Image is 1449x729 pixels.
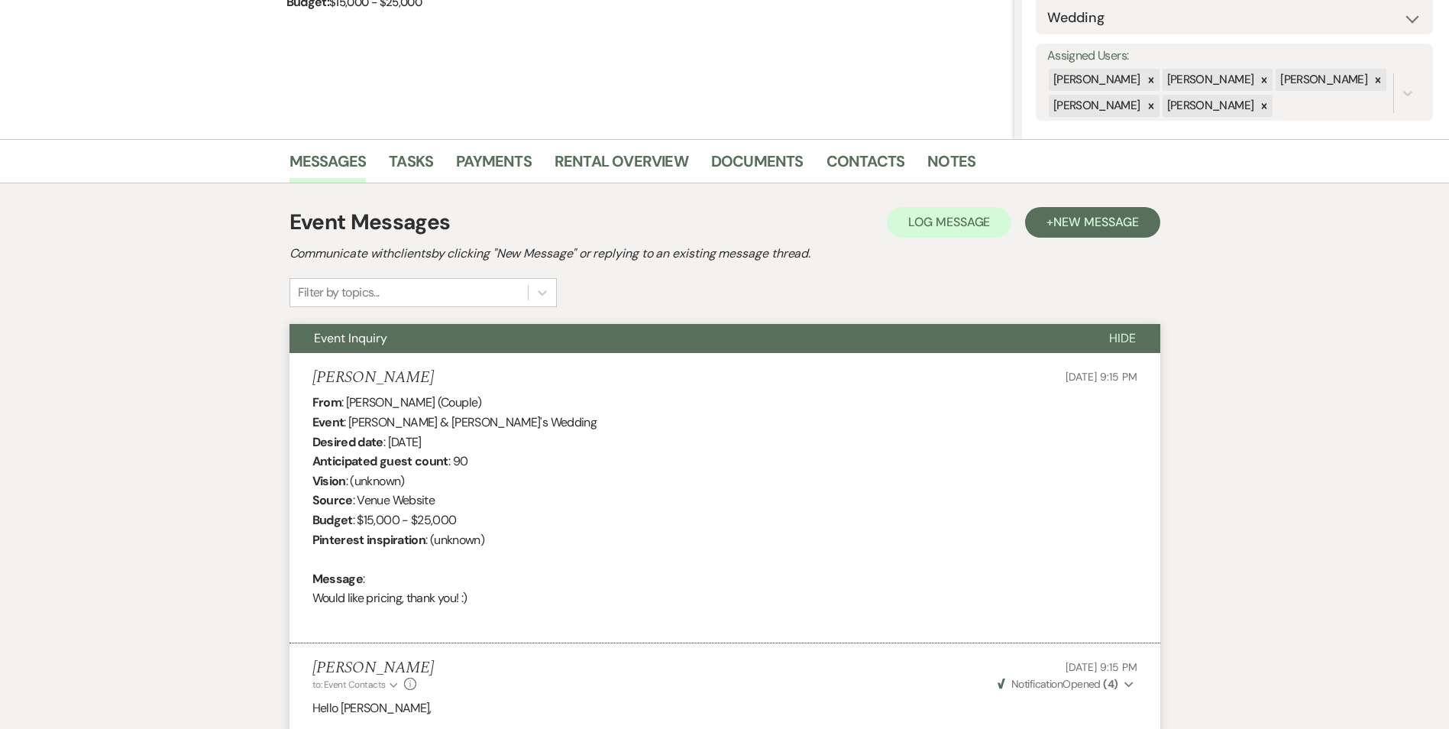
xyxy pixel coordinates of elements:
span: Log Message [908,214,990,230]
a: Messages [289,149,367,183]
button: to: Event Contacts [312,678,400,692]
h2: Communicate with clients by clicking "New Message" or replying to an existing message thread. [289,245,1160,263]
span: Hide [1109,330,1136,346]
button: NotificationOpened (4) [995,676,1137,692]
div: [PERSON_NAME] [1276,69,1370,91]
span: [DATE] 9:15 PM [1066,660,1137,674]
div: [PERSON_NAME] [1049,69,1143,91]
b: Source [312,492,353,508]
h5: [PERSON_NAME] [312,659,434,678]
b: Budget [312,512,353,528]
a: Payments [456,149,532,183]
p: Hello [PERSON_NAME], [312,698,1137,718]
b: Pinterest inspiration [312,532,426,548]
b: From [312,394,341,410]
label: Assigned Users: [1047,45,1422,67]
b: Vision [312,473,346,489]
a: Contacts [826,149,905,183]
span: Opened [998,677,1118,691]
button: +New Message [1025,207,1160,238]
div: [PERSON_NAME] [1049,95,1143,117]
a: Tasks [389,149,433,183]
span: Event Inquiry [314,330,387,346]
h1: Event Messages [289,206,451,238]
div: [PERSON_NAME] [1163,95,1257,117]
a: Rental Overview [555,149,688,183]
div: [PERSON_NAME] [1163,69,1257,91]
b: Message [312,571,364,587]
span: New Message [1053,214,1138,230]
button: Hide [1085,324,1160,353]
button: Event Inquiry [289,324,1085,353]
span: to: Event Contacts [312,679,386,691]
b: Desired date [312,434,383,450]
b: Event [312,414,344,430]
a: Documents [711,149,804,183]
h5: [PERSON_NAME] [312,368,434,387]
b: Anticipated guest count [312,453,448,469]
a: Notes [927,149,975,183]
span: Notification [1011,677,1062,691]
button: Log Message [887,207,1011,238]
span: [DATE] 9:15 PM [1066,370,1137,384]
div: : [PERSON_NAME] (Couple) : [PERSON_NAME] & [PERSON_NAME]'s Wedding : [DATE] : 90 : (unknown) : Ve... [312,393,1137,627]
div: Filter by topics... [298,283,380,302]
strong: ( 4 ) [1103,677,1117,691]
